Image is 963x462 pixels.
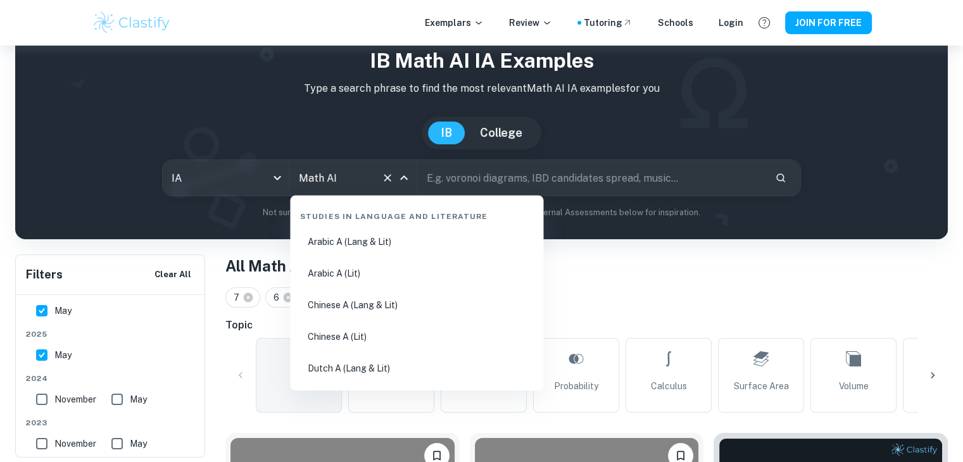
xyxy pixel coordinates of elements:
span: 2023 [26,417,196,428]
button: Help and Feedback [753,12,775,34]
span: Calculus [651,379,687,393]
button: Search [770,167,791,189]
button: Clear [379,169,396,187]
span: 2024 [26,373,196,384]
li: Chinese A (Lit) [295,322,538,351]
span: May [54,304,72,318]
h1: IB Math AI IA examples [25,46,938,76]
h6: Topic [225,318,948,333]
div: 6 [265,287,300,308]
h6: Filters [26,266,63,284]
span: Surface Area [734,379,789,393]
span: May [130,392,147,406]
p: Review [509,16,552,30]
a: Login [719,16,743,30]
button: Close [395,169,413,187]
div: Studies in Language and Literature [295,201,538,227]
span: May [130,437,147,451]
p: Type a search phrase to find the most relevant Math AI IA examples for you [25,81,938,96]
p: Not sure what to search for? You can always look through our example Internal Assessments below f... [25,206,938,219]
a: Tutoring [584,16,633,30]
li: Dutch A (Lit) [295,385,538,415]
h1: All Math AI IA Examples [225,254,948,277]
li: Arabic A (Lit) [295,259,538,288]
li: Arabic A (Lang & Lit) [295,227,538,256]
a: Schools [658,16,693,30]
li: Dutch A (Lang & Lit) [295,354,538,383]
span: November [54,437,96,451]
span: 7 [234,290,245,304]
button: Clear All [151,265,194,284]
span: Probability [554,379,598,393]
input: E.g. voronoi diagrams, IBD candidates spread, music... [418,160,765,196]
div: IA [163,160,289,196]
button: College [467,122,535,144]
img: Clastify logo [92,10,172,35]
div: 7 [225,287,260,308]
p: Exemplars [425,16,484,30]
span: Volume [839,379,869,393]
span: 2025 [26,328,196,340]
button: JOIN FOR FREE [785,11,872,34]
span: 6 [274,290,285,304]
li: Chinese A (Lang & Lit) [295,290,538,320]
span: May [54,348,72,362]
span: November [54,392,96,406]
button: IB [428,122,465,144]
